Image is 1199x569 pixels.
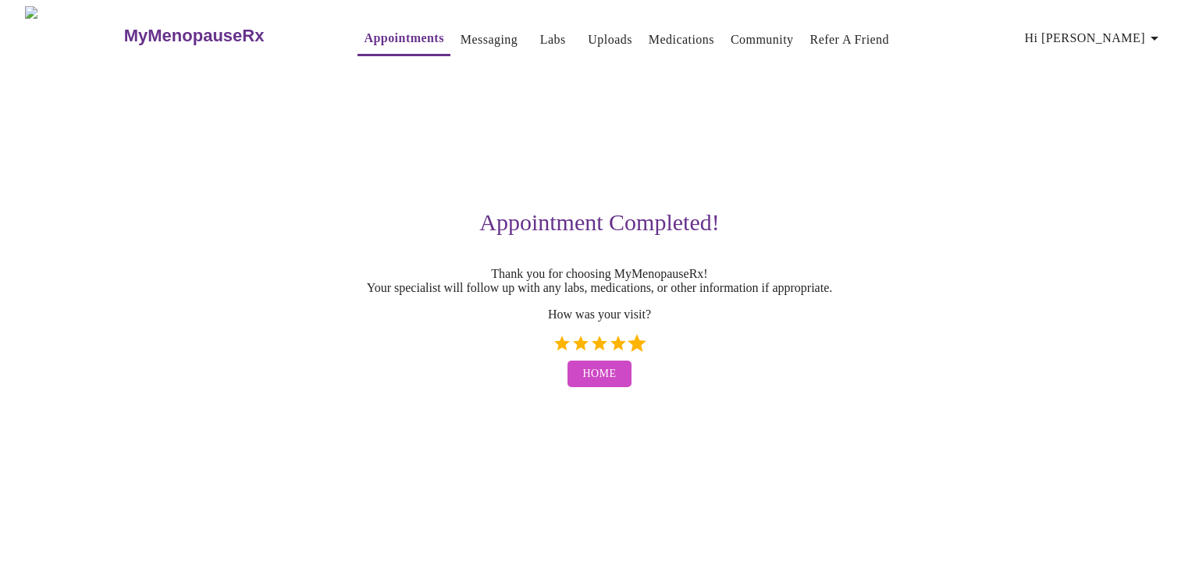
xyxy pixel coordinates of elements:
[804,24,896,55] button: Refer a Friend
[724,24,800,55] button: Community
[124,26,265,46] h3: MyMenopauseRx
[649,29,714,51] a: Medications
[1025,27,1164,49] span: Hi [PERSON_NAME]
[119,308,1080,322] p: How was your visit?
[454,24,524,55] button: Messaging
[528,24,578,55] button: Labs
[567,361,632,388] button: Home
[1019,23,1170,54] button: Hi [PERSON_NAME]
[364,27,443,49] a: Appointments
[588,29,632,51] a: Uploads
[810,29,890,51] a: Refer a Friend
[583,365,617,384] span: Home
[461,29,518,51] a: Messaging
[122,9,326,63] a: MyMenopauseRx
[582,24,639,55] button: Uploads
[540,29,566,51] a: Labs
[119,267,1080,295] p: Thank you for choosing MyMenopauseRx! Your specialist will follow up with any labs, medications, ...
[642,24,720,55] button: Medications
[731,29,794,51] a: Community
[25,6,122,65] img: MyMenopauseRx Logo
[564,353,636,396] a: Home
[358,23,450,56] button: Appointments
[119,209,1080,236] h3: Appointment Completed!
